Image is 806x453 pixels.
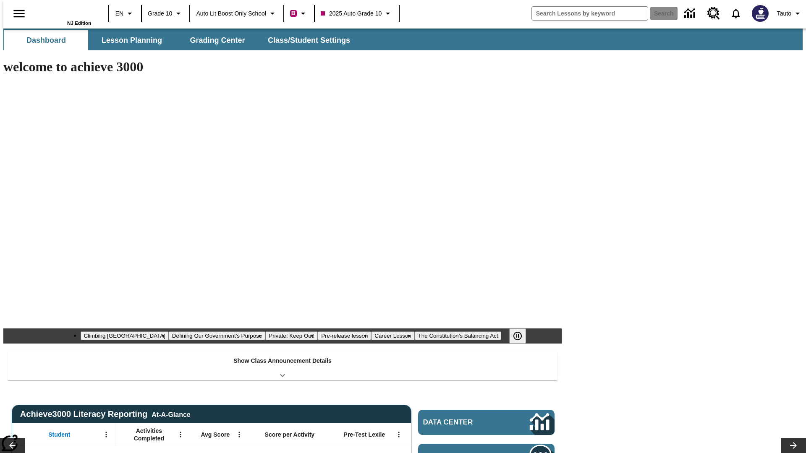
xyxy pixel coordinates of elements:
[37,3,91,26] div: Home
[169,331,265,340] button: Slide 2 Defining Our Government's Purpose
[7,1,31,26] button: Open side menu
[193,6,281,21] button: School: Auto Lit Boost only School, Select your school
[321,9,382,18] span: 2025 Auto Grade 10
[291,8,296,18] span: B
[265,431,315,438] span: Score per Activity
[268,36,350,45] span: Class/Student Settings
[112,6,139,21] button: Language: EN, Select a language
[777,9,791,18] span: Tauto
[102,36,162,45] span: Lesson Planning
[781,438,806,453] button: Lesson carousel, Next
[747,3,774,24] button: Select a new avatar
[774,6,806,21] button: Profile/Settings
[752,5,769,22] img: Avatar
[265,331,318,340] button: Slide 3 Private! Keep Out!
[532,7,648,20] input: search field
[371,331,414,340] button: Slide 5 Career Lesson
[148,9,172,18] span: Grade 10
[509,328,534,344] div: Pause
[26,36,66,45] span: Dashboard
[48,431,70,438] span: Student
[725,3,747,24] a: Notifications
[4,30,88,50] button: Dashboard
[20,409,191,419] span: Achieve3000 Literacy Reporting
[3,59,562,75] h1: welcome to achieve 3000
[317,6,396,21] button: Class: 2025 Auto Grade 10, Select your class
[702,2,725,25] a: Resource Center, Will open in new tab
[196,9,266,18] span: Auto Lit Boost only School
[115,9,123,18] span: EN
[233,357,332,365] p: Show Class Announcement Details
[8,351,557,380] div: Show Class Announcement Details
[233,428,246,441] button: Open Menu
[37,4,91,21] a: Home
[144,6,187,21] button: Grade: Grade 10, Select a grade
[3,30,358,50] div: SubNavbar
[3,29,803,50] div: SubNavbar
[287,6,311,21] button: Boost Class color is violet red. Change class color
[344,431,385,438] span: Pre-Test Lexile
[174,428,187,441] button: Open Menu
[423,418,502,427] span: Data Center
[90,30,174,50] button: Lesson Planning
[509,328,526,344] button: Pause
[175,30,259,50] button: Grading Center
[67,21,91,26] span: NJ Edition
[418,410,555,435] a: Data Center
[201,431,230,438] span: Avg Score
[81,331,169,340] button: Slide 1 Climbing Mount Tai
[152,409,190,419] div: At-A-Glance
[100,428,113,441] button: Open Menu
[121,427,177,442] span: Activities Completed
[318,331,371,340] button: Slide 4 Pre-release lesson
[261,30,357,50] button: Class/Student Settings
[415,331,502,340] button: Slide 6 The Constitution's Balancing Act
[679,2,702,25] a: Data Center
[393,428,405,441] button: Open Menu
[190,36,245,45] span: Grading Center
